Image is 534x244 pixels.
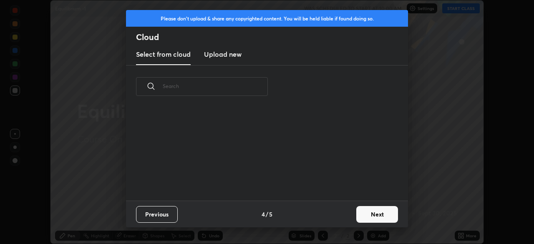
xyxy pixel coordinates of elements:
h4: 5 [269,210,272,219]
h4: / [266,210,268,219]
input: Search [163,68,268,104]
h3: Upload new [204,49,242,59]
button: Previous [136,206,178,223]
div: Please don't upload & share any copyrighted content. You will be held liable if found doing so. [126,10,408,27]
button: Next [356,206,398,223]
h2: Cloud [136,32,408,43]
h4: 4 [262,210,265,219]
h3: Select from cloud [136,49,191,59]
